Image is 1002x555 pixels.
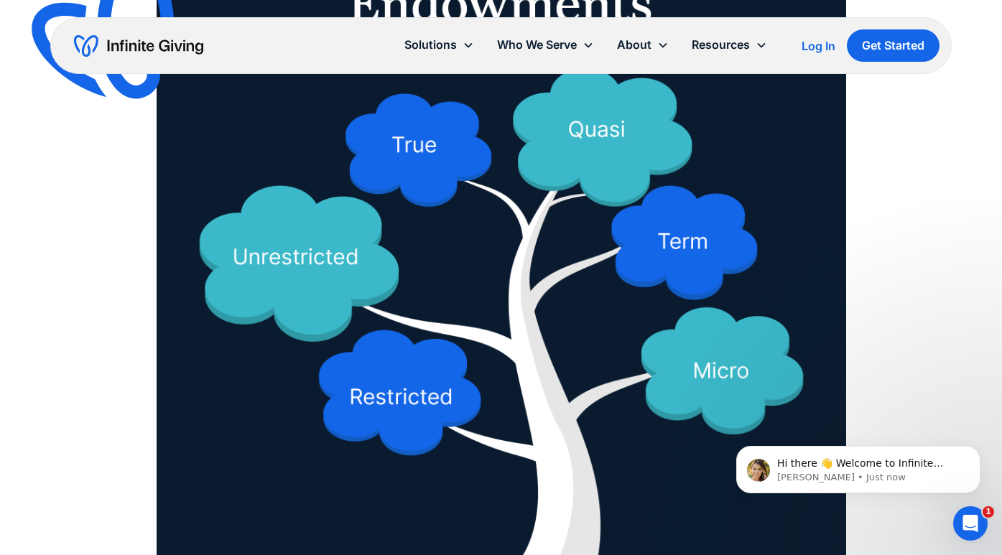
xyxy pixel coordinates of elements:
div: Resources [680,29,779,60]
div: Who We Serve [497,35,577,55]
a: home [74,34,203,57]
div: About [606,29,680,60]
div: Log In [802,40,835,52]
div: Solutions [404,35,457,55]
div: About [617,35,651,55]
div: Who We Serve [486,29,606,60]
a: Log In [802,37,835,55]
iframe: Intercom live chat [953,506,988,541]
div: Resources [692,35,750,55]
a: Get Started [847,29,940,62]
span: 1 [983,506,994,518]
iframe: Intercom notifications message [715,416,1002,516]
div: Solutions [393,29,486,60]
